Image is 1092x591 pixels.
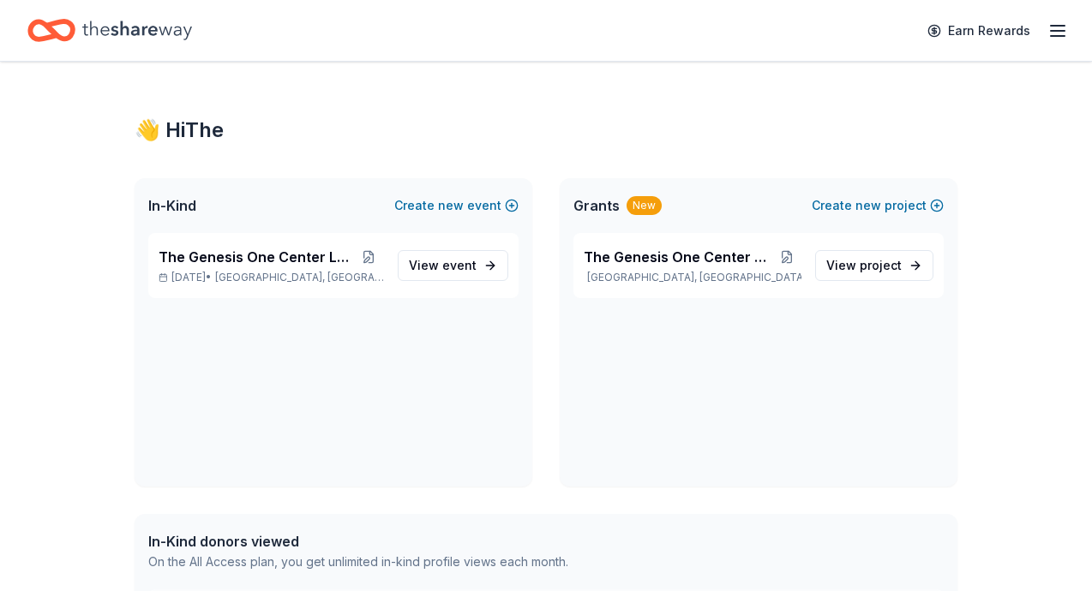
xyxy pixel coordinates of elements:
a: Earn Rewards [917,15,1041,46]
button: Createnewevent [394,195,519,216]
span: project [860,258,902,272]
div: New [627,196,662,215]
a: View event [398,250,508,281]
span: View [409,255,477,276]
span: The Genesis One Center Launch [159,247,354,267]
a: View project [815,250,933,281]
p: [GEOGRAPHIC_DATA], [GEOGRAPHIC_DATA] [584,271,801,284]
span: new [855,195,881,216]
button: Createnewproject [812,195,944,216]
div: In-Kind donors viewed [148,531,568,552]
span: event [442,258,477,272]
span: In-Kind [148,195,196,216]
a: Home [27,10,192,51]
span: View [826,255,902,276]
span: The Genesis One Center Launch [584,247,772,267]
div: On the All Access plan, you get unlimited in-kind profile views each month. [148,552,568,572]
span: Grants [573,195,620,216]
div: 👋 Hi The [135,116,957,144]
span: [GEOGRAPHIC_DATA], [GEOGRAPHIC_DATA] [215,271,384,284]
p: [DATE] • [159,271,384,284]
span: new [438,195,464,216]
